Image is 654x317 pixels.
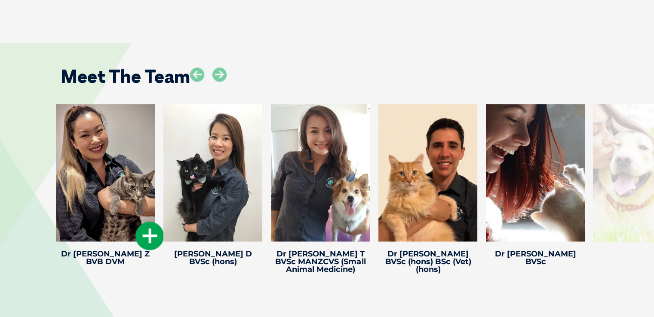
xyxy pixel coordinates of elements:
[378,250,477,273] h4: Dr [PERSON_NAME] BVSc (hons) BSc (Vet) (hons)
[61,67,190,85] h2: Meet The Team
[271,250,370,273] h4: Dr [PERSON_NAME] T BVSc MANZCVS (Small Animal Medicine)
[163,250,262,265] h4: [PERSON_NAME] D BVSc (hons)
[486,250,585,265] h4: Dr [PERSON_NAME] BVSc
[56,250,155,265] h4: Dr [PERSON_NAME] Z BVB DVM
